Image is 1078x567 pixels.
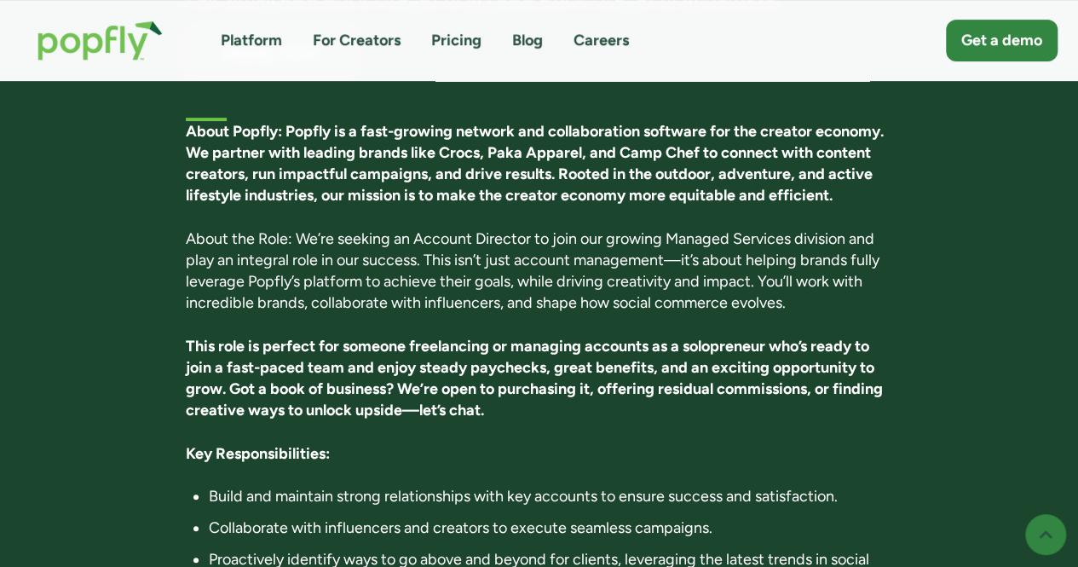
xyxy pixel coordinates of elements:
[209,518,892,539] li: Collaborate with influencers and creators to execute seamless campaigns.
[279,95,892,117] div: [DATE]
[512,30,543,51] a: Blog
[313,30,401,51] a: For Creators
[961,30,1042,51] div: Get a demo
[221,30,282,51] a: Platform
[186,337,883,420] strong: This role is perfect for someone freelancing or managing accounts as a solopreneur who’s ready to...
[20,3,180,78] a: home
[209,486,892,507] li: Build and maintain strong relationships with key accounts to ensure success and satisfaction.
[431,30,481,51] a: Pricing
[186,122,884,205] strong: About Popfly: Popfly is a fast-growing network and collaboration software for the creator economy...
[574,30,629,51] a: Careers
[186,95,263,117] h5: First listed:
[186,229,892,315] p: About the Role: We’re seeking an Account Director to join our growing Managed Services division a...
[946,20,1058,61] a: Get a demo
[186,444,330,463] strong: Key Responsibilities:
